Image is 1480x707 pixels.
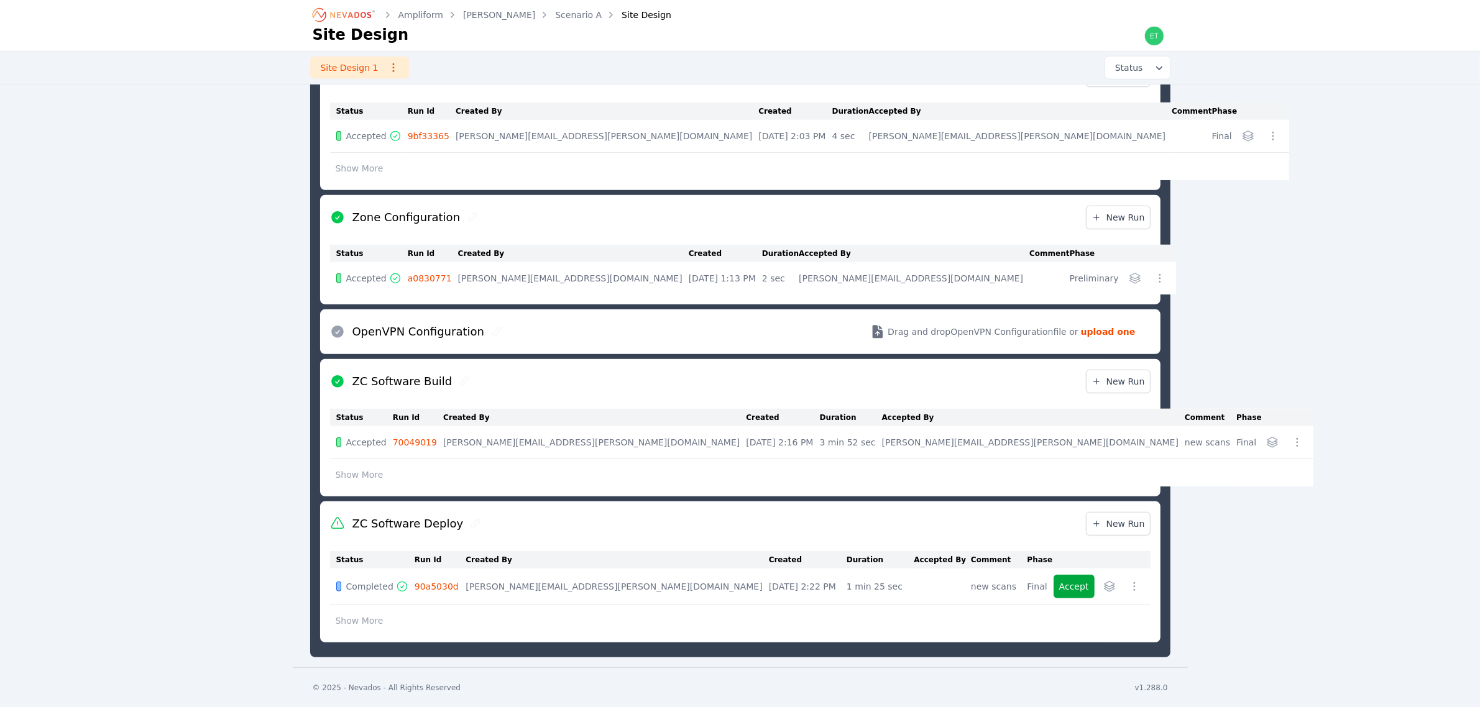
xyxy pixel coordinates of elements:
div: Final [1236,436,1256,449]
div: Site Design [604,9,671,21]
th: Accepted By [799,245,1029,262]
span: Accepted [346,436,387,449]
th: Run Id [408,103,456,120]
th: Run Id [408,245,458,262]
button: Status [1105,57,1170,79]
th: Status [330,409,393,426]
a: New Run [1086,370,1151,393]
div: Final [1212,130,1232,142]
th: Phase [1212,103,1238,120]
th: Accepted By [882,409,1185,426]
td: [DATE] 2:22 PM [769,568,847,605]
td: [PERSON_NAME][EMAIL_ADDRESS][DOMAIN_NAME] [799,262,1029,294]
td: [DATE] 2:03 PM [758,120,832,153]
button: Show More [330,609,389,632]
div: Final [1027,580,1047,593]
span: New Run [1092,211,1145,224]
h2: ZC Software Deploy [352,515,464,532]
td: [PERSON_NAME][EMAIL_ADDRESS][PERSON_NAME][DOMAIN_NAME] [456,120,758,153]
a: a0830771 [408,273,452,283]
div: new scans [1185,436,1230,449]
button: Show More [330,463,389,486]
a: New Run [1086,512,1151,536]
th: Created By [466,551,768,568]
th: Created [746,409,819,426]
th: Accepted By [869,103,1172,120]
td: [PERSON_NAME][EMAIL_ADDRESS][PERSON_NAME][DOMAIN_NAME] [443,426,746,459]
td: [PERSON_NAME][EMAIL_ADDRESS][PERSON_NAME][DOMAIN_NAME] [869,120,1172,153]
div: 1 min 25 sec [847,580,908,593]
th: Accepted By [914,551,971,568]
th: Status [330,103,408,120]
div: Preliminary [1070,272,1119,285]
td: [PERSON_NAME][EMAIL_ADDRESS][DOMAIN_NAME] [458,262,689,294]
th: Created By [458,245,689,262]
span: New Run [1092,375,1145,388]
h2: ZC Software Build [352,373,453,390]
th: Status [330,551,415,568]
th: Comment [971,551,1027,568]
th: Duration [762,245,799,262]
h2: Zone Configuration [352,209,461,226]
th: Duration [832,103,869,120]
th: Phase [1027,551,1054,568]
th: Created [689,245,762,262]
a: New Run [1086,206,1151,229]
td: [DATE] 2:16 PM [746,426,819,459]
th: Run Id [393,409,443,426]
th: Run Id [415,551,466,568]
h2: OpenVPN Configuration [352,323,485,340]
td: [DATE] 1:13 PM [689,262,762,294]
th: Created [758,103,832,120]
th: Comment [1172,103,1211,120]
th: Status [330,245,408,262]
th: Phase [1070,245,1125,262]
div: new scans [971,580,1021,593]
th: Duration [847,551,914,568]
th: Comment [1185,409,1236,426]
nav: Breadcrumb [313,5,671,25]
div: © 2025 - Nevados - All Rights Reserved [313,683,461,693]
a: Ampliform [398,9,444,21]
span: Status [1110,62,1143,74]
span: Drag and drop OpenVPN Configuration file or [888,326,1078,338]
td: [PERSON_NAME][EMAIL_ADDRESS][PERSON_NAME][DOMAIN_NAME] [882,426,1185,459]
strong: upload one [1081,326,1136,338]
a: Scenario A [555,9,602,21]
a: [PERSON_NAME] [463,9,535,21]
span: Completed [346,580,393,593]
span: New Run [1092,518,1145,530]
th: Duration [820,409,882,426]
span: Accepted [346,272,387,285]
div: v1.288.0 [1135,683,1168,693]
a: 70049019 [393,437,437,447]
img: ethan.harte@nevados.solar [1144,26,1164,46]
a: 9bf33365 [408,131,449,141]
div: 3 min 52 sec [820,436,876,449]
a: Site Design 1 [310,57,409,79]
button: Drag and dropOpenVPN Configurationfile or upload one [855,314,1150,349]
div: 4 sec [832,130,863,142]
th: Created [769,551,847,568]
a: 90a5030d [415,582,459,591]
h1: Site Design [313,25,409,45]
button: Accept [1054,575,1095,598]
td: [PERSON_NAME][EMAIL_ADDRESS][PERSON_NAME][DOMAIN_NAME] [466,568,768,605]
th: Comment [1029,245,1069,262]
th: Phase [1236,409,1262,426]
span: Accepted [346,130,387,142]
th: Created By [443,409,746,426]
div: 2 sec [762,272,793,285]
th: Created By [456,103,758,120]
button: Show More [330,157,389,180]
